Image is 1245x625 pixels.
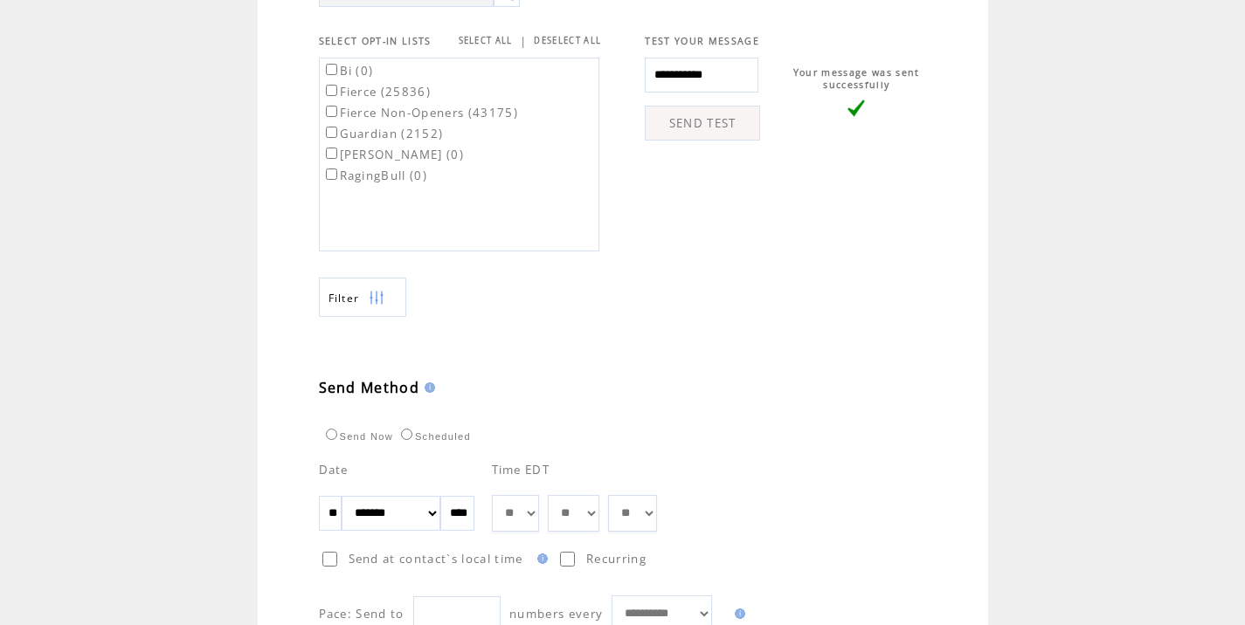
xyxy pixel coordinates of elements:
[397,431,471,442] label: Scheduled
[847,100,865,117] img: vLarge.png
[322,126,444,141] label: Guardian (2152)
[419,382,435,393] img: help.gif
[319,462,349,477] span: Date
[401,429,412,440] input: Scheduled
[326,168,337,180] input: RagingBull (0)
[319,278,406,317] a: Filter
[319,606,405,622] span: Pace: Send to
[730,608,745,619] img: help.gif
[319,35,432,47] span: SELECT OPT-IN LISTS
[322,431,393,442] label: Send Now
[349,551,523,567] span: Send at contact`s local time
[532,553,548,564] img: help.gif
[645,35,759,47] span: TEST YOUR MESSAGE
[322,147,465,162] label: [PERSON_NAME] (0)
[326,429,337,440] input: Send Now
[369,278,384,318] img: filters.png
[520,33,527,49] span: |
[319,378,420,397] span: Send Method
[793,66,920,91] span: Your message was sent successfully
[329,291,360,306] span: Show filters
[459,35,513,46] a: SELECT ALL
[586,551,647,567] span: Recurring
[322,63,374,79] label: Bi (0)
[322,84,432,100] label: Fierce (25836)
[326,148,337,159] input: [PERSON_NAME] (0)
[492,462,550,477] span: Time EDT
[322,168,428,183] label: RagingBull (0)
[322,105,519,120] label: Fierce Non-Openers (43175)
[326,85,337,96] input: Fierce (25836)
[326,106,337,117] input: Fierce Non-Openers (43175)
[534,35,601,46] a: DESELECT ALL
[509,606,603,622] span: numbers every
[326,127,337,138] input: Guardian (2152)
[645,106,760,141] a: SEND TEST
[326,64,337,75] input: Bi (0)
